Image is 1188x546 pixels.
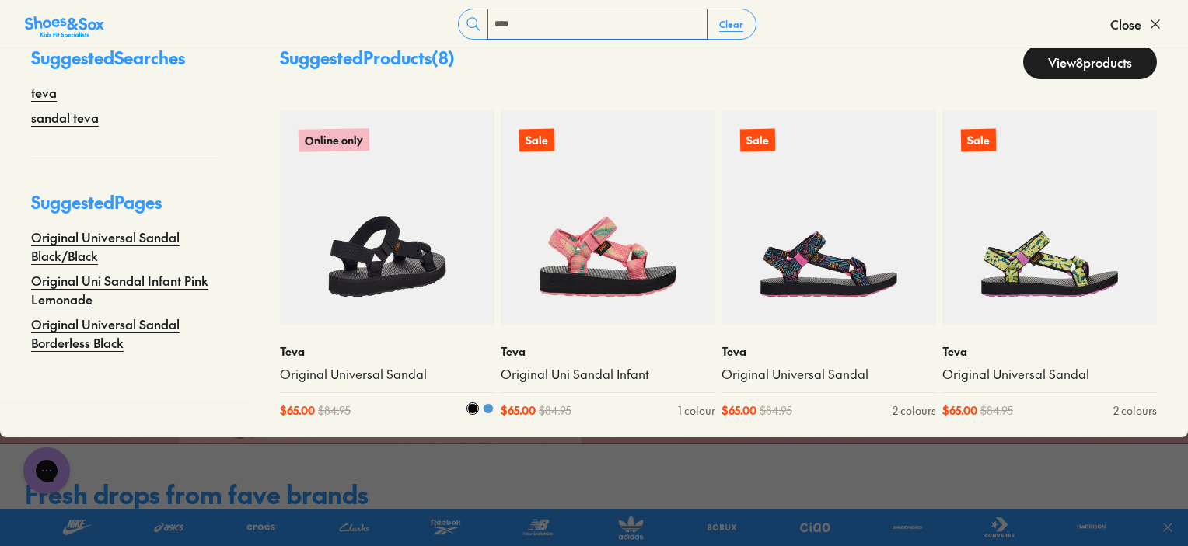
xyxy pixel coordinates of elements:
[16,442,78,499] iframe: Gorgias live chat messenger
[298,126,370,155] p: Online only
[678,402,715,419] div: 1 colour
[893,402,936,419] div: 2 colours
[942,402,977,419] span: $ 65.00
[1023,45,1157,79] a: View8products
[31,315,218,352] a: Original Universal Sandal Borderless Black
[318,402,351,419] span: $ 84.95
[31,271,218,308] a: Original Uni Sandal Infant Pink Lemonade
[1110,15,1141,33] span: Close
[31,83,57,102] a: teva
[539,402,571,419] span: $ 84.95
[280,110,494,325] a: Online only
[1113,402,1157,419] div: 2 colours
[25,15,104,40] img: SNS_Logo_Responsive.svg
[961,129,996,152] p: Sale
[707,10,756,38] button: Clear
[980,402,1013,419] span: $ 84.95
[722,343,936,360] p: Teva
[722,110,936,325] a: Sale
[432,46,455,69] span: ( 8 )
[501,402,536,419] span: $ 65.00
[519,127,555,153] p: Sale
[31,45,218,83] p: Suggested Searches
[25,12,104,37] a: Shoes &amp; Sox
[501,343,715,360] p: Teva
[722,366,936,383] a: Original Universal Sandal
[1110,7,1163,41] button: Close
[280,45,455,79] p: Suggested Products
[722,402,756,419] span: $ 65.00
[942,343,1157,360] p: Teva
[501,110,715,325] a: Sale
[280,366,494,383] a: Original Universal Sandal
[280,402,315,419] span: $ 65.00
[942,110,1157,325] a: Sale
[501,366,715,383] a: Original Uni Sandal Infant
[280,343,494,360] p: Teva
[942,366,1157,383] a: Original Universal Sandal
[760,402,792,419] span: $ 84.95
[31,190,218,228] p: Suggested Pages
[31,108,99,127] a: sandal teva
[740,129,775,152] p: Sale
[31,228,218,265] a: Original Universal Sandal Black/Black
